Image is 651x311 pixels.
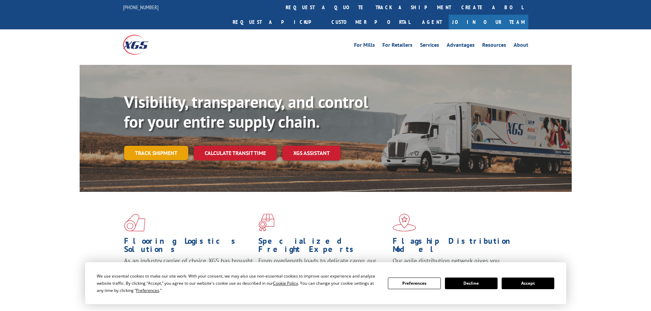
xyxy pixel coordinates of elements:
[382,42,412,50] a: For Retailers
[447,42,475,50] a: Advantages
[194,146,277,160] a: Calculate transit time
[393,214,416,231] img: xgs-icon-flagship-distribution-model-red
[124,257,253,281] span: As an industry carrier of choice, XGS has brought innovation and dedication to flooring logistics...
[228,15,326,29] a: Request a pickup
[388,278,440,289] button: Preferences
[282,146,341,160] a: XGS ASSISTANT
[415,15,449,29] a: Agent
[85,262,566,304] div: Cookie Consent Prompt
[514,42,528,50] a: About
[445,278,498,289] button: Decline
[326,15,415,29] a: Customer Portal
[393,237,522,257] h1: Flagship Distribution Model
[420,42,439,50] a: Services
[124,237,253,257] h1: Flooring Logistics Solutions
[258,237,388,257] h1: Specialized Freight Experts
[124,214,145,231] img: xgs-icon-total-supply-chain-intelligence-red
[136,287,159,293] span: Preferences
[258,257,388,287] p: From overlength loads to delicate cargo, our experienced staff knows the best way to move your fr...
[273,280,298,286] span: Cookie Policy
[393,257,518,273] span: Our agile distribution network gives you nationwide inventory management on demand.
[258,214,274,231] img: xgs-icon-focused-on-flooring-red
[97,272,380,294] div: We use essential cookies to make our site work. With your consent, we may also use non-essential ...
[124,91,368,132] b: Visibility, transparency, and control for your entire supply chain.
[449,15,528,29] a: Join Our Team
[502,278,554,289] button: Accept
[124,146,188,160] a: Track shipment
[482,42,506,50] a: Resources
[123,4,159,11] a: [PHONE_NUMBER]
[354,42,375,50] a: For Mills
